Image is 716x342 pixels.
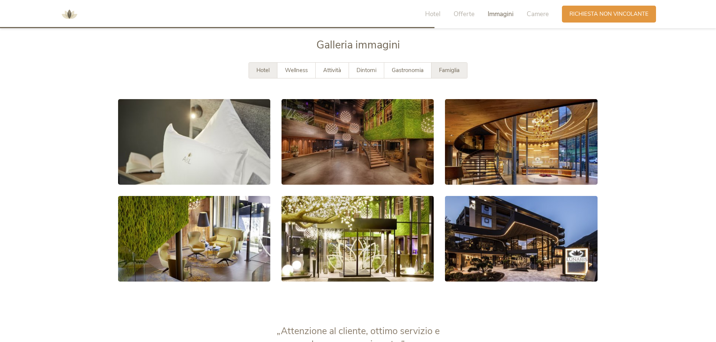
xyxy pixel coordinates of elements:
span: Attività [323,66,341,74]
span: Hotel [425,10,440,18]
span: Richiesta non vincolante [569,10,649,18]
span: Galleria immagini [316,38,400,52]
span: Gastronomia [392,66,424,74]
span: Offerte [454,10,475,18]
a: AMONTI & LUNARIS Wellnessresort [58,11,81,17]
img: AMONTI & LUNARIS Wellnessresort [58,3,81,26]
span: Camere [527,10,549,18]
span: Hotel [256,66,270,74]
span: Immagini [488,10,514,18]
span: Famiglia [439,66,460,74]
span: Dintorni [357,66,376,74]
span: Wellness [285,66,308,74]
